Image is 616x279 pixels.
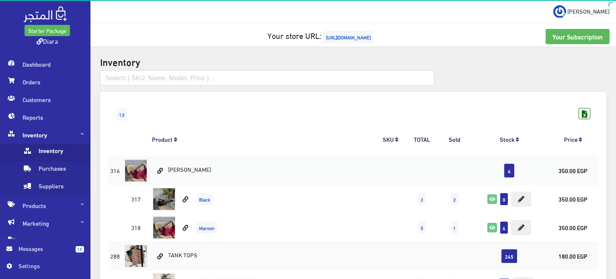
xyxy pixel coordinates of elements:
[6,108,84,126] span: Reports
[500,193,508,205] span: 0
[108,242,122,270] td: 288
[23,144,84,161] span: Inventory
[567,6,610,16] span: [PERSON_NAME]
[500,133,514,145] a: Stock
[324,31,373,43] span: [URL][DOMAIN_NAME]
[150,242,376,270] td: TANK TOPS
[18,261,77,270] span: Settings
[6,197,84,214] span: Products
[418,193,426,205] span: 2
[6,55,84,73] span: Dashboard
[76,246,84,253] span: 15
[553,5,566,18] img: ...
[548,156,598,185] td: 350.00 EGP
[500,222,508,234] span: 4
[553,5,610,18] a: ... [PERSON_NAME]
[122,213,150,242] td: 318
[152,133,172,145] a: Product
[576,224,606,255] iframe: Drift Widget Chat Controller
[267,28,375,43] a: Your store URL:[URL][DOMAIN_NAME]
[383,133,394,145] a: SKU
[501,249,517,263] span: 245
[108,156,122,185] td: 316
[37,35,58,47] a: Diara
[406,122,438,156] th: TOTAL
[6,214,84,232] span: Marketing
[6,91,84,108] span: Customers
[23,179,84,197] span: Suppliers
[150,156,376,185] td: [PERSON_NAME]
[564,133,577,145] a: Price
[451,222,458,234] span: 1
[117,108,127,120] span: 13
[6,73,84,91] span: Orders
[6,244,84,261] a: 15 Messages
[152,187,176,211] img: nora-bag.jpg
[6,232,84,250] span: Content
[548,213,598,242] td: 350.00 EGP
[6,126,84,144] span: Inventory
[504,164,514,177] span: 4
[548,242,598,270] td: 180.00 EGP
[546,29,610,44] a: Your Subscription
[197,193,213,205] span: Black
[124,159,148,183] img: nora-bag.jpg
[152,216,176,240] img: nora-bag.jpg
[122,185,150,213] td: 317
[100,70,434,86] input: Search ( SKU, Name, Model, Price )...
[438,122,471,156] th: Sold
[548,185,598,213] td: 350.00 EGP
[23,161,84,179] span: Purchases
[451,193,458,205] span: 2
[24,6,67,22] img: .
[18,244,69,253] span: Messages
[197,222,217,234] span: Maroon
[124,244,148,268] img: tank-tops.jpg
[418,222,426,234] span: 5
[6,261,84,274] a: Settings
[25,25,70,36] a: Starter Package
[100,56,606,67] h2: Inventory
